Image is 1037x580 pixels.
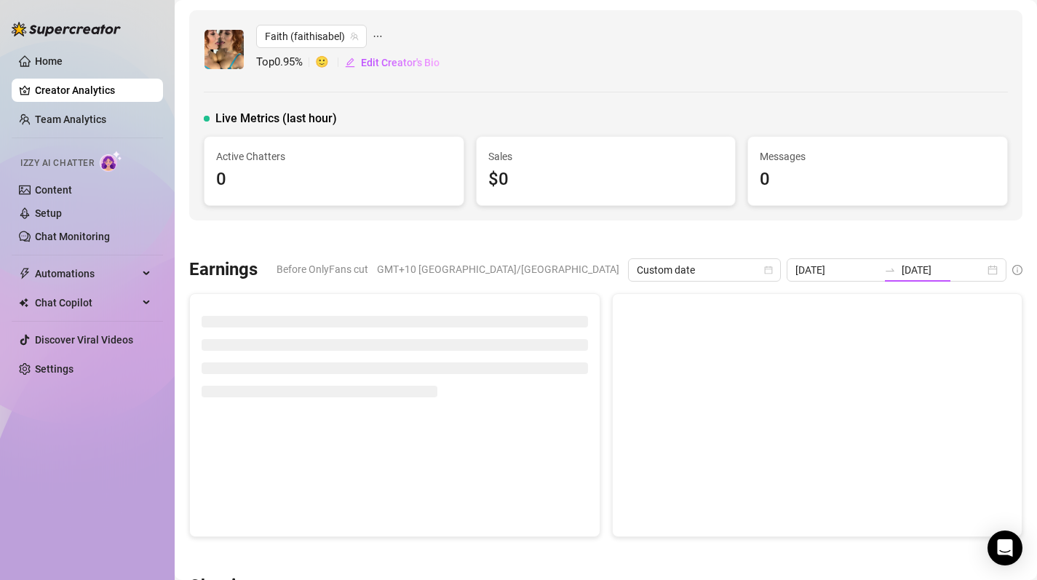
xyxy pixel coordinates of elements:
[215,110,337,127] span: Live Metrics (last hour)
[256,54,315,71] span: Top 0.95 %
[350,32,359,41] span: team
[488,148,724,164] span: Sales
[760,148,996,164] span: Messages
[884,264,896,276] span: swap-right
[35,231,110,242] a: Chat Monitoring
[216,166,452,194] div: 0
[19,298,28,308] img: Chat Copilot
[12,22,121,36] img: logo-BBDzfeDw.svg
[35,114,106,125] a: Team Analytics
[216,148,452,164] span: Active Chatters
[377,258,619,280] span: GMT+10 [GEOGRAPHIC_DATA]/[GEOGRAPHIC_DATA]
[488,166,724,194] div: $0
[35,184,72,196] a: Content
[315,54,344,71] span: 🙂
[373,25,383,48] span: ellipsis
[100,151,122,172] img: AI Chatter
[361,57,440,68] span: Edit Creator's Bio
[884,264,896,276] span: to
[20,156,94,170] span: Izzy AI Chatter
[344,51,440,74] button: Edit Creator's Bio
[19,268,31,279] span: thunderbolt
[35,363,73,375] a: Settings
[35,55,63,67] a: Home
[277,258,368,280] span: Before OnlyFans cut
[760,166,996,194] div: 0
[265,25,358,47] span: Faith (faithisabel)
[795,262,878,278] input: Start date
[1012,265,1022,275] span: info-circle
[35,79,151,102] a: Creator Analytics
[204,30,244,69] img: Faith
[902,262,985,278] input: End date
[35,334,133,346] a: Discover Viral Videos
[764,266,773,274] span: calendar
[35,207,62,219] a: Setup
[637,259,772,281] span: Custom date
[988,531,1022,565] div: Open Intercom Messenger
[35,291,138,314] span: Chat Copilot
[189,258,258,282] h3: Earnings
[345,57,355,68] span: edit
[35,262,138,285] span: Automations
